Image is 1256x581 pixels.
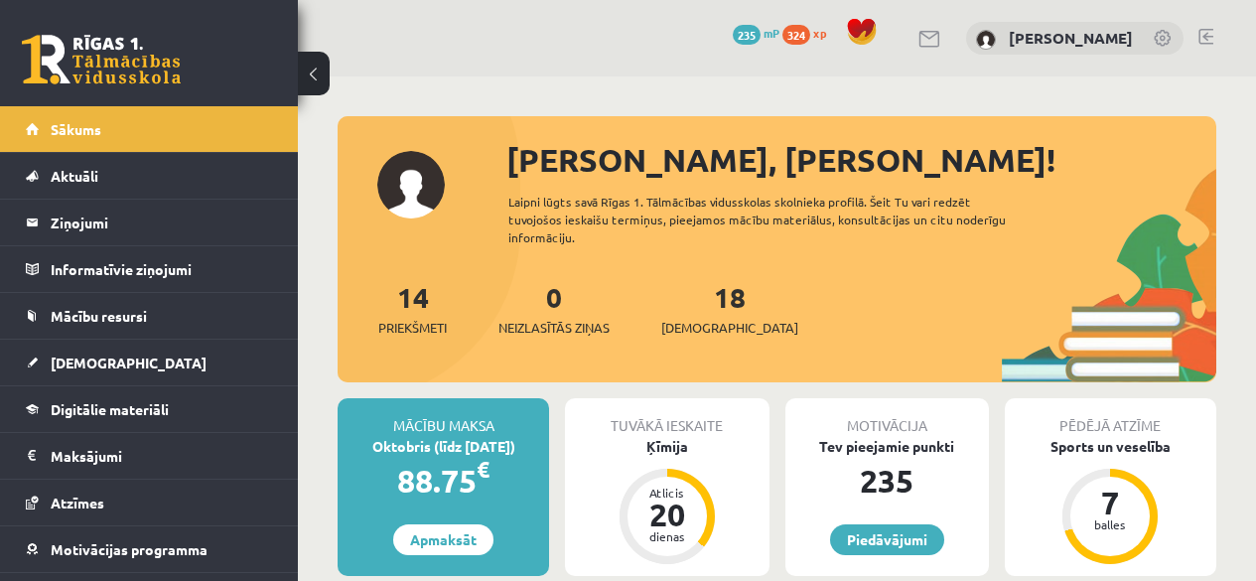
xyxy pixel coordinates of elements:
[1005,398,1216,436] div: Pēdējā atzīme
[1005,436,1216,567] a: Sports un veselība 7 balles
[26,293,273,339] a: Mācību resursi
[508,193,1036,246] div: Laipni lūgts savā Rīgas 1. Tālmācības vidusskolas skolnieka profilā. Šeit Tu vari redzēt tuvojošo...
[51,307,147,325] span: Mācību resursi
[26,153,273,199] a: Aktuāli
[764,25,779,41] span: mP
[785,436,989,457] div: Tev pieejamie punkti
[733,25,761,45] span: 235
[26,433,273,479] a: Maksājumi
[785,457,989,505] div: 235
[26,480,273,525] a: Atzīmes
[637,499,697,530] div: 20
[637,530,697,542] div: dienas
[976,30,996,50] img: Dominiks Kozlovskis
[338,436,549,457] div: Oktobris (līdz [DATE])
[378,279,447,338] a: 14Priekšmeti
[785,398,989,436] div: Motivācija
[782,25,810,45] span: 324
[51,494,104,511] span: Atzīmes
[51,433,273,479] legend: Maksājumi
[51,246,273,292] legend: Informatīvie ziņojumi
[26,200,273,245] a: Ziņojumi
[51,167,98,185] span: Aktuāli
[51,120,101,138] span: Sākums
[1009,28,1133,48] a: [PERSON_NAME]
[477,455,489,484] span: €
[565,398,768,436] div: Tuvākā ieskaite
[338,457,549,505] div: 88.75
[830,524,944,555] a: Piedāvājumi
[565,436,768,567] a: Ķīmija Atlicis 20 dienas
[782,25,836,41] a: 324 xp
[637,487,697,499] div: Atlicis
[1080,487,1140,518] div: 7
[733,25,779,41] a: 235 mP
[1080,518,1140,530] div: balles
[22,35,181,84] a: Rīgas 1. Tālmācības vidusskola
[813,25,826,41] span: xp
[26,386,273,432] a: Digitālie materiāli
[51,400,169,418] span: Digitālie materiāli
[661,279,798,338] a: 18[DEMOGRAPHIC_DATA]
[51,200,273,245] legend: Ziņojumi
[393,524,493,555] a: Apmaksāt
[378,318,447,338] span: Priekšmeti
[51,354,207,371] span: [DEMOGRAPHIC_DATA]
[498,318,610,338] span: Neizlasītās ziņas
[506,136,1216,184] div: [PERSON_NAME], [PERSON_NAME]!
[26,340,273,385] a: [DEMOGRAPHIC_DATA]
[26,246,273,292] a: Informatīvie ziņojumi
[661,318,798,338] span: [DEMOGRAPHIC_DATA]
[26,526,273,572] a: Motivācijas programma
[51,540,208,558] span: Motivācijas programma
[1005,436,1216,457] div: Sports un veselība
[26,106,273,152] a: Sākums
[338,398,549,436] div: Mācību maksa
[498,279,610,338] a: 0Neizlasītās ziņas
[565,436,768,457] div: Ķīmija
